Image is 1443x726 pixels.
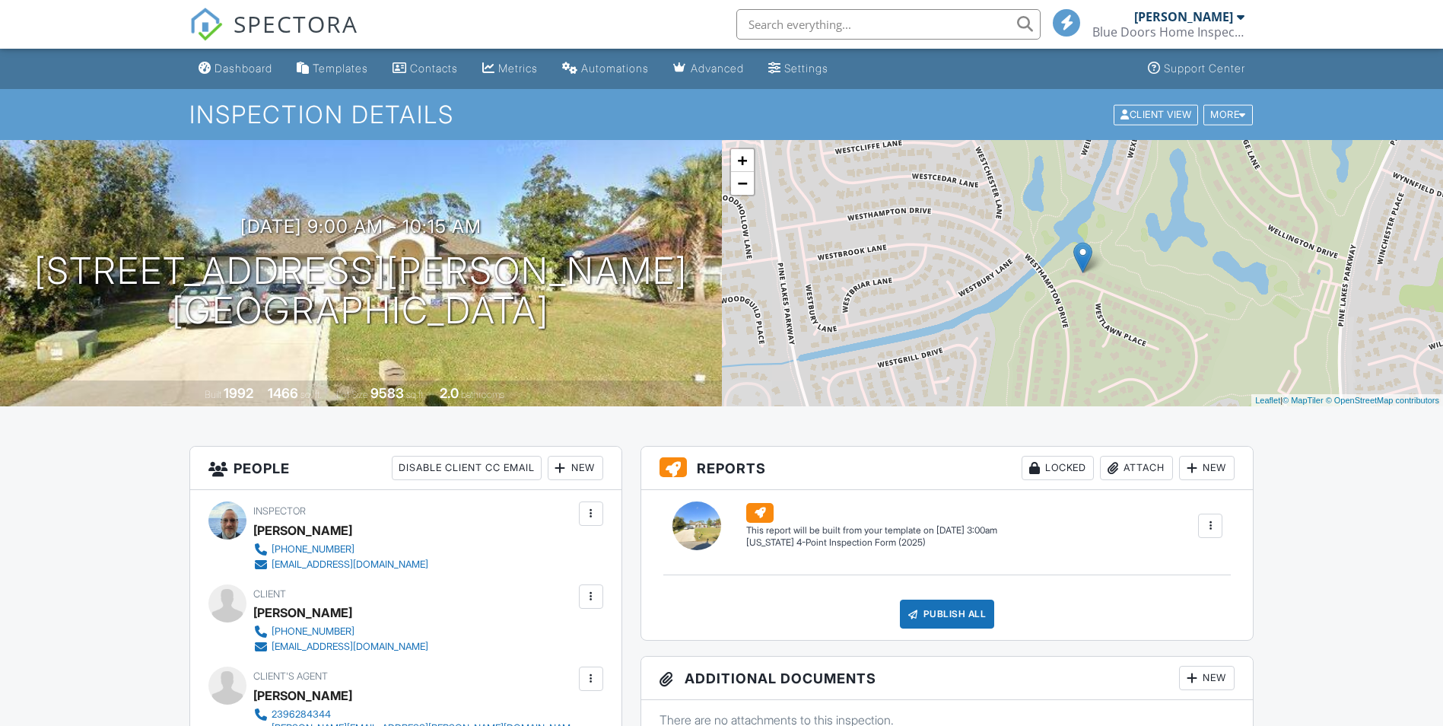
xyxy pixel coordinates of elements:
div: Support Center [1164,62,1245,75]
input: Search everything... [736,9,1041,40]
div: [PHONE_NUMBER] [272,626,354,638]
a: 2396284344 [253,707,575,722]
span: SPECTORA [234,8,358,40]
a: Settings [762,55,834,83]
div: | [1251,394,1443,407]
a: Contacts [386,55,464,83]
span: Inspector [253,505,306,517]
div: 2396284344 [272,708,331,721]
div: Settings [784,62,828,75]
a: [PHONE_NUMBER] [253,624,428,639]
div: [PHONE_NUMBER] [272,543,354,556]
h3: People [190,447,621,490]
a: © OpenStreetMap contributors [1326,396,1439,405]
div: [PERSON_NAME] [1134,9,1233,24]
a: [EMAIL_ADDRESS][DOMAIN_NAME] [253,639,428,654]
div: [PERSON_NAME] [253,519,352,542]
img: The Best Home Inspection Software - Spectora [189,8,223,41]
div: [US_STATE] 4-Point Inspection Form (2025) [746,537,997,549]
div: 1466 [268,385,298,401]
a: Client View [1112,108,1202,119]
div: New [1179,666,1235,690]
div: Templates [313,62,368,75]
a: Templates [291,55,374,83]
div: 2.0 [440,385,459,401]
a: [PHONE_NUMBER] [253,542,428,557]
a: Zoom out [731,172,754,195]
div: 1992 [224,385,253,401]
div: Publish All [900,600,995,629]
h3: Additional Documents [641,657,1254,700]
div: Automations [581,62,649,75]
a: Metrics [476,55,544,83]
div: New [1179,456,1235,480]
a: Advanced [667,55,750,83]
div: New [548,456,603,480]
span: Client [253,588,286,600]
span: bathrooms [461,389,504,400]
a: [EMAIL_ADDRESS][DOMAIN_NAME] [253,557,428,572]
span: sq. ft. [300,389,322,400]
a: Support Center [1142,55,1251,83]
h1: [STREET_ADDRESS][PERSON_NAME] [GEOGRAPHIC_DATA] [34,251,688,332]
div: Advanced [691,62,744,75]
div: [EMAIL_ADDRESS][DOMAIN_NAME] [272,641,428,653]
div: Dashboard [215,62,272,75]
span: Lot Size [336,389,368,400]
div: Disable Client CC Email [392,456,542,480]
h3: Reports [641,447,1254,490]
a: © MapTiler [1282,396,1324,405]
h3: [DATE] 9:00 am - 10:15 am [240,216,482,237]
a: Dashboard [192,55,278,83]
div: This report will be built from your template on [DATE] 3:00am [746,524,997,537]
div: Attach [1100,456,1173,480]
a: Leaflet [1255,396,1280,405]
h1: Inspection Details [189,101,1254,128]
div: More [1203,104,1253,125]
a: Zoom in [731,149,754,172]
div: [EMAIL_ADDRESS][DOMAIN_NAME] [272,559,428,571]
div: Locked [1022,456,1094,480]
div: [PERSON_NAME] [253,601,352,624]
a: [PERSON_NAME] [253,684,352,707]
span: Client's Agent [253,670,328,682]
span: sq.ft. [406,389,425,400]
span: Built [205,389,221,400]
a: Automations (Basic) [556,55,655,83]
div: Metrics [498,62,538,75]
div: Client View [1114,104,1198,125]
a: SPECTORA [189,21,358,53]
div: Contacts [410,62,458,75]
div: 9583 [370,385,404,401]
div: Blue Doors Home Inspection LLC [1092,24,1244,40]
